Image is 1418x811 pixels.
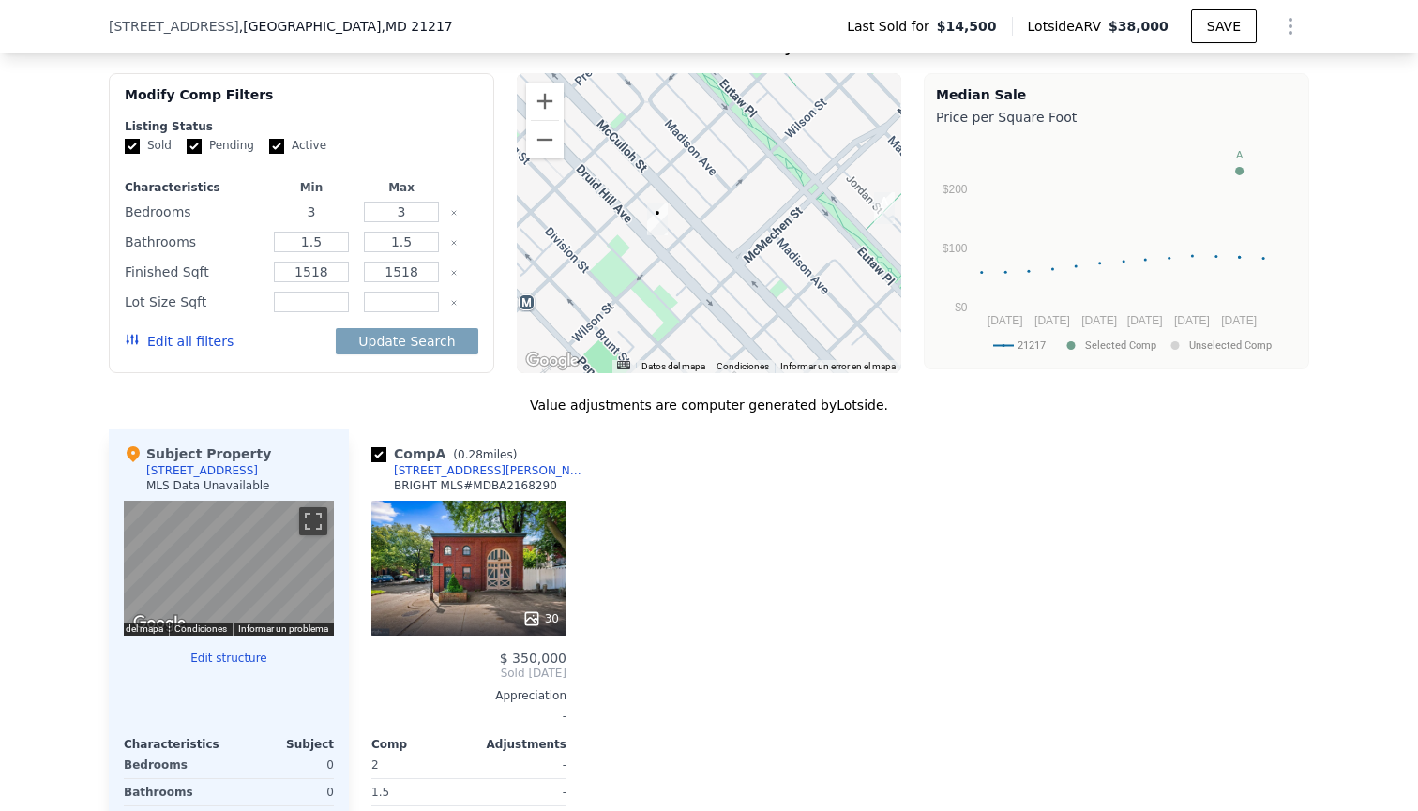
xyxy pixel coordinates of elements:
div: Modify Comp Filters [125,85,478,119]
button: Edit all filters [125,332,234,351]
span: Last Sold for [847,17,937,36]
a: Abrir esta área en Google Maps (se abre en una ventana nueva) [521,349,583,373]
button: Edit structure [124,651,334,666]
div: 1.5 [371,779,465,805]
a: [STREET_ADDRESS][PERSON_NAME] [371,463,589,478]
button: Activar o desactivar la vista de pantalla completa [299,507,327,535]
div: 0 [233,779,334,805]
a: Abrir esta área en Google Maps (se abre en una ventana nueva) [128,611,190,636]
span: , [GEOGRAPHIC_DATA] [239,17,453,36]
text: [DATE] [1081,314,1117,327]
a: Condiciones (se abre en una nueva pestaña) [174,623,227,634]
button: Clear [450,239,458,247]
div: Subject [229,737,334,752]
span: 0.28 [458,448,483,461]
div: MLS Data Unavailable [146,478,270,493]
div: Value adjustments are computer generated by Lotside . [109,396,1309,414]
div: Subject Property [124,444,271,463]
div: - [473,752,566,778]
div: - [473,779,566,805]
text: [DATE] [1221,314,1257,327]
div: Bathrooms [125,229,263,255]
button: Combinaciones de teclas [617,361,630,369]
div: Comp A [371,444,524,463]
span: [STREET_ADDRESS] [109,17,239,36]
div: Street View [124,501,334,636]
span: $ 350,000 [500,651,566,666]
label: Pending [187,138,254,154]
div: Characteristics [125,180,263,195]
text: 21217 [1018,339,1046,352]
label: Sold [125,138,172,154]
div: Lot Size Sqft [125,289,263,315]
text: A [1236,149,1244,160]
div: Characteristics [124,737,229,752]
label: Active [269,138,326,154]
div: [STREET_ADDRESS] [146,463,258,478]
button: Acercar [526,83,564,120]
a: Informar un error en el mapa [780,361,896,371]
input: Active [269,139,284,154]
button: Show Options [1272,8,1309,45]
text: $0 [955,301,968,314]
text: [DATE] [988,314,1023,327]
text: [DATE] [1127,314,1163,327]
span: Lotside ARV [1028,17,1109,36]
div: 30 [522,609,559,628]
button: Datos del mapa [99,623,163,636]
div: - [371,703,566,729]
div: Finished Sqft [125,259,263,285]
button: Update Search [336,328,477,354]
div: Adjustments [469,737,566,752]
button: Alejar [526,121,564,158]
div: 307 Mosher St [874,192,895,224]
text: $200 [943,183,968,196]
div: Appreciation [371,688,566,703]
span: ( miles) [445,448,524,461]
text: Selected Comp [1085,339,1156,352]
button: Datos del mapa [641,360,705,373]
span: Sold [DATE] [371,666,566,681]
svg: A chart. [936,130,1297,365]
span: , MD 21217 [381,19,452,34]
div: Bathrooms [124,779,225,805]
button: Clear [450,299,458,307]
div: 0 [233,752,334,778]
span: 2 [371,758,379,772]
text: [DATE] [1174,314,1210,327]
text: $100 [943,242,968,255]
div: Mapa [124,501,334,636]
img: Google [521,349,583,373]
div: [STREET_ADDRESS][PERSON_NAME] [394,463,589,478]
div: 1713 Druid Hill Ave [647,203,668,235]
input: Sold [125,139,140,154]
text: Unselected Comp [1189,339,1272,352]
span: $14,500 [937,17,997,36]
div: Listing Status [125,119,478,134]
span: $38,000 [1109,19,1169,34]
a: Condiciones (se abre en una nueva pestaña) [717,361,769,371]
img: Google [128,611,190,636]
div: Bedrooms [124,752,225,778]
div: Comp [371,737,469,752]
button: Clear [450,209,458,217]
div: BRIGHT MLS # MDBA2168290 [394,478,557,493]
div: Max [360,180,443,195]
text: [DATE] [1034,314,1070,327]
div: Price per Square Foot [936,104,1297,130]
div: Bedrooms [125,199,263,225]
button: Clear [450,269,458,277]
div: Min [270,180,353,195]
input: Pending [187,139,202,154]
div: Median Sale [936,85,1297,104]
a: Informar un problema [238,623,328,634]
button: SAVE [1191,9,1257,43]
